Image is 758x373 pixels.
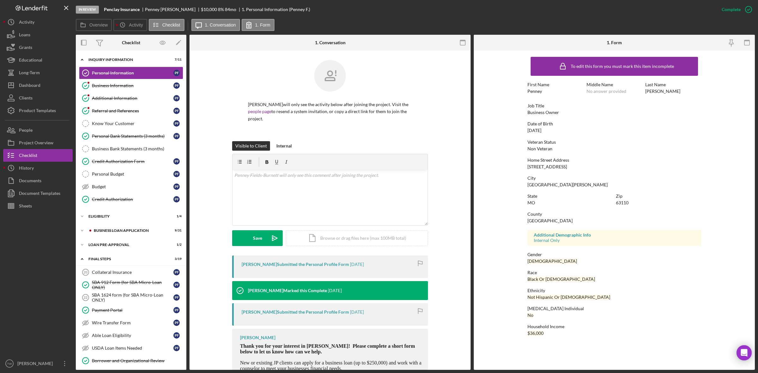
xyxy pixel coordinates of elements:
[527,164,567,169] div: [STREET_ADDRESS]
[92,83,173,88] div: Business Information
[3,92,73,104] button: Clients
[201,7,217,12] span: $10,000
[16,357,57,371] div: [PERSON_NAME]
[94,229,166,232] div: BUSINESS LOAN APPLICATION
[173,320,180,326] div: P F
[79,291,183,304] a: 22SBA 1624 form (for SBA Micro-Loan ONLY)PF
[527,212,701,217] div: County
[89,22,108,27] label: Overview
[88,243,166,247] div: LOAN PRE-APPROVAL
[79,316,183,329] a: Wire Transfer FormPF
[715,3,755,16] button: Complete
[173,183,180,190] div: P F
[527,295,610,300] div: Not Hispanic Or [DEMOGRAPHIC_DATA]
[79,155,183,168] a: Credit Authorization FormPF
[242,7,310,12] div: 1. Personal Information (Penney F.)
[527,277,595,282] div: Black Or [DEMOGRAPHIC_DATA]
[527,140,701,145] div: Veteran Status
[242,262,349,267] div: [PERSON_NAME] Submitted the Personal Profile Form
[350,310,364,315] time: 2025-10-08 20:19
[737,345,752,360] div: Open Intercom Messenger
[92,184,173,189] div: Budget
[170,58,182,62] div: 7 / 11
[7,362,12,365] text: TW
[527,270,701,275] div: Race
[242,310,349,315] div: [PERSON_NAME] Submitted the Personal Profile Form
[587,89,626,94] div: No answer provided
[527,182,608,187] div: [GEOGRAPHIC_DATA][PERSON_NAME]
[79,117,183,130] a: Know Your CustomerPF
[173,269,180,275] div: P F
[92,134,173,139] div: Personal Bank Statements (3 months)
[3,124,73,136] button: People
[92,171,173,177] div: Personal Budget
[149,19,184,31] button: Checklist
[84,296,87,299] tspan: 22
[191,19,240,31] button: 1. Conversation
[527,89,542,94] div: Penney
[19,41,32,55] div: Grants
[232,230,283,246] button: Save
[92,346,173,351] div: USDA Loan Items Needed
[92,159,173,164] div: Credit Authorization Form
[3,162,73,174] button: History
[527,194,613,199] div: State
[527,103,701,108] div: Job Title
[527,259,577,264] div: [DEMOGRAPHIC_DATA]
[173,108,180,114] div: P F
[3,104,73,117] button: Product Templates
[173,332,180,339] div: P F
[173,70,180,76] div: P F
[19,54,42,68] div: Educational
[170,243,182,247] div: 1 / 2
[92,320,173,325] div: Wire Transfer Form
[242,19,274,31] button: 1. Form
[3,136,73,149] button: Project Overview
[276,141,292,151] div: Internal
[248,288,327,293] div: [PERSON_NAME] Marked this Complete
[232,141,270,151] button: Visible to Client
[79,142,183,155] a: Business Bank Statements (3 months)
[3,149,73,162] button: Checklist
[3,200,73,212] button: Sheets
[235,141,267,151] div: Visible to Client
[79,67,183,79] a: Personal InformationPF
[527,306,701,311] div: [MEDICAL_DATA] Individual
[3,66,73,79] button: Long-Term
[162,22,180,27] label: Checklist
[79,304,183,316] a: Payment PortalPF
[225,7,236,12] div: 84 mo
[19,174,41,189] div: Documents
[3,41,73,54] button: Grants
[79,105,183,117] a: Referral and ReferencesPF
[88,214,166,218] div: ELIGIBILITY
[527,128,541,133] div: [DATE]
[248,109,271,114] a: people page
[240,343,415,354] span: Thank you for your interest in [PERSON_NAME]! Please complete a short form below to let us know h...
[255,22,270,27] label: 1. Form
[527,288,701,293] div: Ethnicity
[92,280,173,290] div: SBA 912 Form (for SBA Micro-Loan ONLY)
[527,200,535,205] div: MO
[3,16,73,28] a: Activity
[79,92,183,105] a: Additional InformationPF
[173,307,180,313] div: P F
[173,196,180,202] div: P F
[92,121,173,126] div: Know Your Customer
[253,230,262,246] div: Save
[173,120,180,127] div: P F
[79,130,183,142] a: Personal Bank Statements (3 months)PF
[527,121,701,126] div: Date of Birth
[113,19,147,31] button: Activity
[145,7,201,12] div: Penney [PERSON_NAME]
[205,22,236,27] label: 1. Conversation
[527,313,533,318] div: No
[79,180,183,193] a: BudgetPF
[328,288,342,293] time: 2025-10-08 20:19
[84,270,87,274] tspan: 20
[3,54,73,66] a: Educational
[92,197,173,202] div: Credit Authorization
